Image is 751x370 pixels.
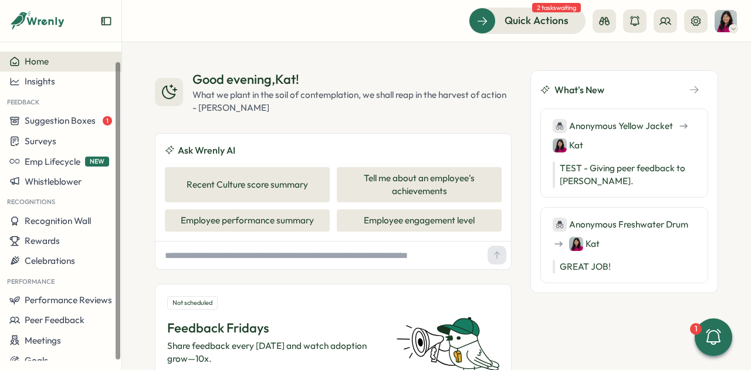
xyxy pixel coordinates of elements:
span: NEW [85,157,109,167]
div: Anonymous Freshwater Drum [553,217,688,232]
button: Employee performance summary [165,209,330,232]
span: Insights [25,76,55,87]
div: Good evening , Kat ! [192,70,512,89]
span: 2 tasks waiting [532,3,581,12]
span: 1 [103,116,112,125]
img: Kat Haynes [569,237,583,251]
button: Employee engagement level [337,209,502,232]
button: Tell me about an employee's achievements [337,167,502,202]
button: Expand sidebar [100,15,112,27]
button: Quick Actions [469,8,586,33]
img: Kat Haynes [715,10,737,32]
span: Suggestion Boxes [25,115,96,126]
button: 1 [695,318,732,356]
span: Surveys [25,135,56,147]
span: Quick Actions [505,13,569,28]
div: What we plant in the soil of contemplation, we shall reap in the harvest of action - [PERSON_NAME] [192,89,512,114]
span: Recognition Wall [25,215,91,226]
div: Kat [569,236,600,251]
span: Emp Lifecycle [25,156,80,167]
span: Whistleblower [25,176,82,187]
span: What's New [554,83,604,97]
p: Feedback Fridays [167,319,382,337]
span: Celebrations [25,255,75,266]
div: Kat [553,138,583,152]
span: Rewards [25,235,60,246]
div: Not scheduled [167,296,218,310]
span: Peer Feedback [25,314,84,325]
p: GREAT JOB! [553,260,696,273]
div: Anonymous Yellow Jacket [553,118,673,133]
span: Goals [25,355,48,366]
span: Ask Wrenly AI [178,143,235,158]
p: Share feedback every [DATE] and watch adoption grow—10x. [167,340,382,365]
button: Recent Culture score summary [165,167,330,202]
div: 1 [690,323,702,335]
span: Performance Reviews [25,294,112,305]
span: Meetings [25,335,61,346]
img: Kat Haynes [553,138,567,152]
span: Home [25,56,49,67]
p: TEST - Giving peer feedback to [PERSON_NAME]. [553,162,696,188]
